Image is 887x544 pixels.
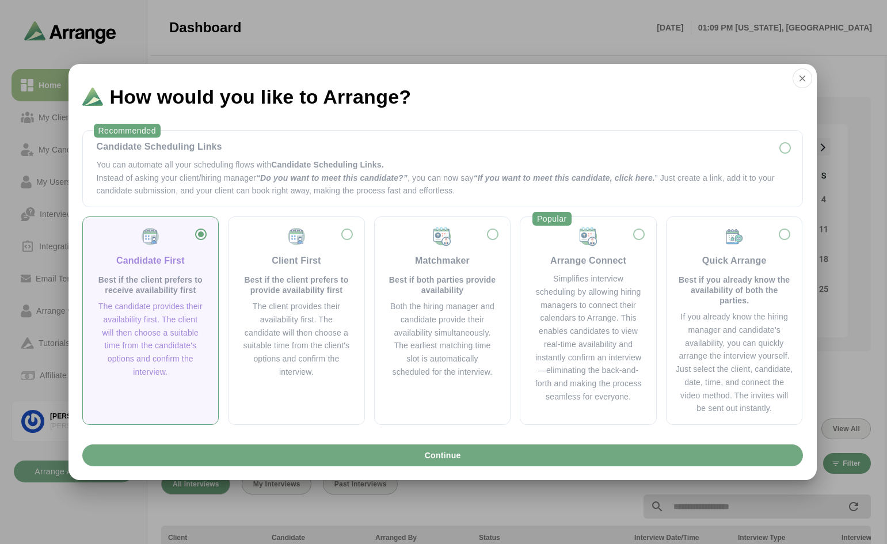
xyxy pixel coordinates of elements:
[432,226,452,247] img: Matchmaker
[97,158,789,172] p: You can automate all your scheduling flows with
[116,254,185,268] div: Candidate First
[97,300,205,379] div: The candidate provides their availability first. The client will then choose a suitable time from...
[242,275,351,295] p: Best if the client prefers to provide availability first
[97,140,789,154] div: Candidate Scheduling Links
[140,226,161,247] img: Candidate First
[534,272,642,404] div: Simplifies interview scheduling by allowing hiring managers to connect their calendars to Arrange...
[272,254,321,268] div: Client First
[724,226,745,247] img: Quick Arrange
[82,444,803,466] button: Continue
[271,160,383,169] span: Candidate Scheduling Links.
[256,173,408,182] span: “Do you want to meet this candidate?”
[389,300,497,379] div: Both the hiring manager and candidate provide their availability simultaneously. The earliest mat...
[474,173,655,182] span: “If you want to meet this candidate, click here.
[532,212,572,226] div: Popular
[415,254,470,268] div: Matchmaker
[242,300,351,379] div: The client provides their availability first. The candidate will then choose a suitable time from...
[389,275,497,295] p: Best if both parties provide availability
[286,226,307,247] img: Client First
[578,226,599,247] img: Matchmaker
[82,88,103,106] img: Logo
[550,254,626,268] div: Arrange Connect
[97,172,789,198] p: Instead of asking your client/hiring manager , you can now say ” Just create a link, add it to yo...
[676,275,793,306] p: Best if you already know the availability of both the parties.
[110,87,412,106] span: How would you like to Arrange?
[97,275,205,295] p: Best if the client prefers to receive availability first
[424,444,460,466] span: Continue
[676,310,793,415] div: If you already know the hiring manager and candidate’s availability, you can quickly arrange the ...
[94,124,161,138] div: Recommended
[702,254,767,268] div: Quick Arrange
